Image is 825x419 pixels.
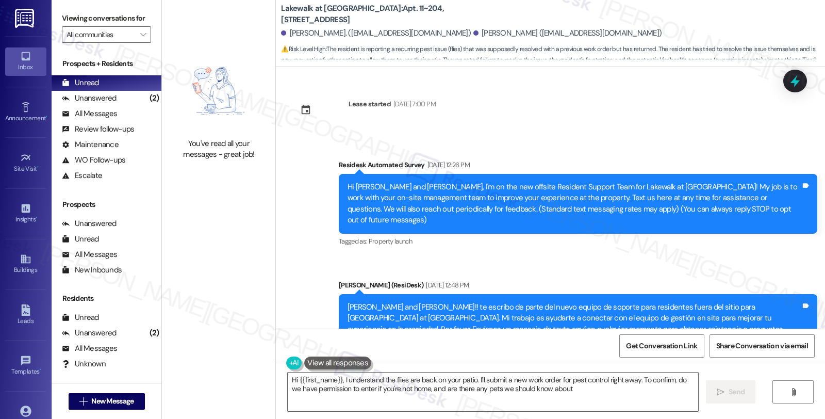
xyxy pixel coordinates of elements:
[62,124,134,135] div: Review follow-ups
[717,388,724,396] i: 
[62,265,122,276] div: New Inbounds
[391,99,436,109] div: [DATE] 7:00 PM
[67,26,135,43] input: All communities
[716,341,808,351] span: Share Conversation via email
[288,373,698,411] textarea: Hi {{first_name}}, I understand the flies are back on your patio. I'll submit a new work order fo...
[339,280,817,294] div: [PERSON_NAME] (ResiDesk)
[62,93,117,104] div: Unanswered
[79,397,87,406] i: 
[5,301,46,329] a: Leads
[62,343,117,354] div: All Messages
[15,9,36,28] img: ResiDesk Logo
[62,218,117,229] div: Unanswered
[62,108,117,119] div: All Messages
[369,237,412,246] span: Property launch
[91,396,134,407] span: New Message
[147,90,162,106] div: (2)
[52,58,161,69] div: Prospects + Residents
[36,214,37,221] span: •
[69,393,145,410] button: New Message
[5,149,46,177] a: Site Visit •
[709,334,815,358] button: Share Conversation via email
[789,388,797,396] i: 
[729,386,745,397] span: Send
[62,234,99,245] div: Unread
[348,302,801,346] div: [PERSON_NAME] and [PERSON_NAME]!! te escribo de parte del nuevo equipo de soporte para residentes...
[5,200,46,228] a: Insights •
[5,352,46,380] a: Templates •
[140,30,146,39] i: 
[62,328,117,339] div: Unanswered
[52,199,161,210] div: Prospects
[281,3,487,25] b: Lakewalk at [GEOGRAPHIC_DATA]: Apt. 11~204, [STREET_ADDRESS]
[339,234,817,249] div: Tagged as:
[425,159,470,170] div: [DATE] 12:26 PM
[349,99,391,109] div: Lease started
[46,113,47,120] span: •
[52,293,161,304] div: Residents
[281,28,471,39] div: [PERSON_NAME]. ([EMAIL_ADDRESS][DOMAIN_NAME])
[37,164,39,171] span: •
[281,44,825,66] span: : The resident is reporting a recurring pest issue (flies) that was supposedly resolved with a pr...
[173,138,264,160] div: You've read all your messages - great job!
[619,334,704,358] button: Get Conversation Link
[281,45,325,53] strong: ⚠️ Risk Level: High
[62,10,151,26] label: Viewing conversations for
[348,182,801,226] div: Hi [PERSON_NAME] and [PERSON_NAME], I'm on the new offsite Resident Support Team for Lakewalk at ...
[173,49,264,133] img: empty-state
[62,312,99,323] div: Unread
[147,325,162,341] div: (2)
[339,159,817,174] div: Residesk Automated Survey
[626,341,697,351] span: Get Conversation Link
[62,77,99,88] div: Unread
[62,249,117,260] div: All Messages
[706,380,756,404] button: Send
[62,170,102,181] div: Escalate
[62,155,125,166] div: WO Follow-ups
[5,47,46,75] a: Inbox
[5,250,46,278] a: Buildings
[473,28,662,39] div: [PERSON_NAME] ([EMAIL_ADDRESS][DOMAIN_NAME])
[62,359,106,369] div: Unknown
[423,280,469,291] div: [DATE] 12:48 PM
[62,139,119,150] div: Maintenance
[40,366,41,374] span: •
